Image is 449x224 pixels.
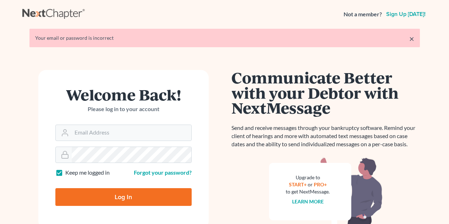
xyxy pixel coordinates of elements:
span: or [308,181,313,187]
h1: Welcome Back! [55,87,192,102]
a: × [409,34,414,43]
div: to get NextMessage. [286,188,330,195]
a: Sign up [DATE]! [385,11,427,17]
a: START+ [289,181,307,187]
p: Send and receive messages through your bankruptcy software. Remind your client of hearings and mo... [232,124,420,148]
a: Forgot your password? [134,169,192,176]
label: Keep me logged in [65,169,110,177]
p: Please log in to your account [55,105,192,113]
strong: Not a member? [344,10,382,18]
input: Log In [55,188,192,206]
h1: Communicate Better with your Debtor with NextMessage [232,70,420,115]
div: Your email or password is incorrect [35,34,414,42]
a: PRO+ [314,181,327,187]
div: Upgrade to [286,174,330,181]
a: Learn more [292,198,324,204]
input: Email Address [72,125,191,141]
